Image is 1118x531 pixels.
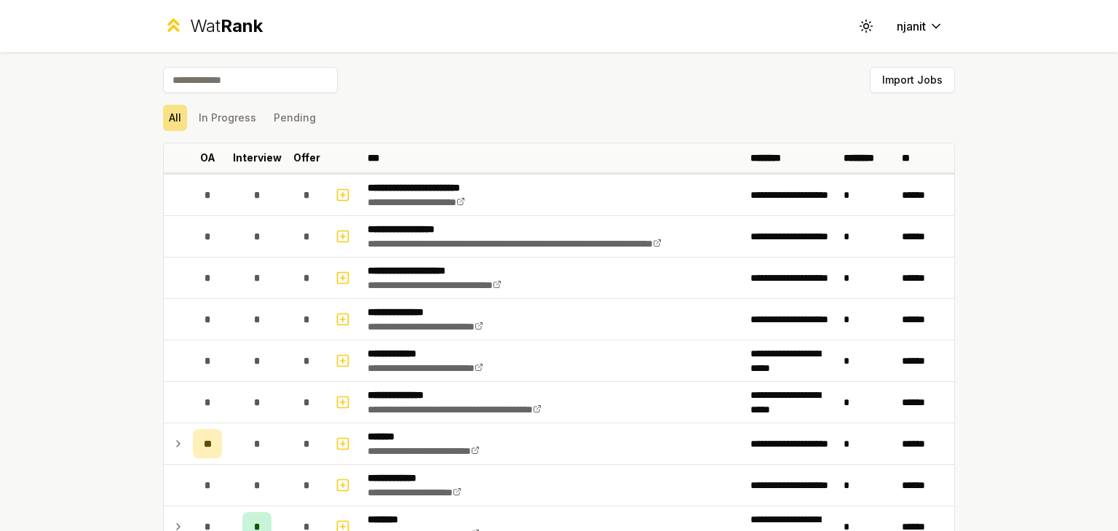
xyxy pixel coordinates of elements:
p: Interview [233,151,282,165]
span: njanit [897,17,926,35]
p: Offer [293,151,320,165]
a: WatRank [163,15,263,38]
div: Wat [190,15,263,38]
button: Pending [268,105,322,131]
button: njanit [885,13,955,39]
button: Import Jobs [870,67,955,93]
p: OA [200,151,215,165]
span: Rank [221,15,263,36]
button: In Progress [193,105,262,131]
button: All [163,105,187,131]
